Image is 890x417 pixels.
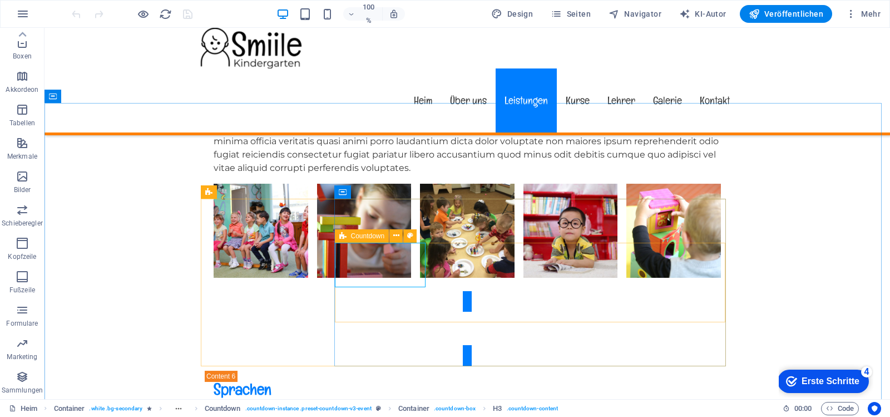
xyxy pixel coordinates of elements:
button: Klicken Sie hier, um den Vorschaumodus zu verlassen und mit der Bearbeitung fortzufahren [136,7,150,21]
button: Seiten [546,5,595,23]
font: Fußzeile [9,286,35,294]
font: Kopfzeile [8,253,36,261]
font: 00:00 [794,404,812,413]
font: Mehr [861,9,881,18]
font: Design [507,9,533,18]
button: Benutzerzentriert [868,402,881,415]
font: Veröffentlichen [764,9,823,18]
span: Click to select. Double-click to edit [493,402,502,415]
button: 100 % [343,7,383,21]
span: Click to select. Double-click to edit [205,402,241,415]
i: This element is a customizable preset [376,405,381,411]
a: Klicken Sie hier, um die Auswahl aufzuheben. Doppelklicken Sie hier, um die Seiten zu öffnen. [9,402,37,415]
font: Formulare [6,320,38,327]
span: . countdown-instance .preset-countdown-v3-event [245,402,372,415]
font: Sammlungen [2,386,43,394]
font: Heim [21,404,37,413]
font: Erste Schritte [23,12,81,22]
span: Click to select. Double-click to edit [54,402,85,415]
button: Design [487,5,537,23]
a: Sprachen [160,256,685,346]
button: KI-Autor [675,5,731,23]
font: 4 [86,3,91,12]
i: Seite neu laden [159,8,172,21]
font: Merkmale [7,153,37,160]
font: Schieberegler [2,219,42,227]
nav: Brotkrümel [54,402,558,415]
span: . countdown-box [434,402,476,415]
div: Design (Strg+Alt+Y) [487,5,537,23]
button: Code [821,402,859,415]
font: KI-Autor [695,9,726,18]
font: Seiten [567,9,591,18]
font: Navigator [624,9,661,18]
span: Click to select. Double-click to edit [398,402,429,415]
span: . white .bg-secondary [89,402,142,415]
font: Bilder [14,186,31,194]
button: Navigator [604,5,666,23]
font: Code [838,404,854,413]
font: 100 % [363,3,374,24]
i: Element contains an animation [147,405,152,411]
i: Passen Sie beim Ändern der Größe die Zoomstufe automatisch an das ausgewählte Gerät an. [389,9,399,19]
font: Boxen [13,52,32,60]
h6: Sitzungsdauer [783,402,812,415]
span: . countdown-content [507,402,558,415]
font: Marketing [7,353,37,361]
button: Mehr [841,5,885,23]
button: neu laden [159,7,172,21]
font: Tabellen [9,119,35,127]
font: Akkordeon [6,86,38,94]
font: Countdown [351,232,385,240]
button: Veröffentlichen [740,5,832,23]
